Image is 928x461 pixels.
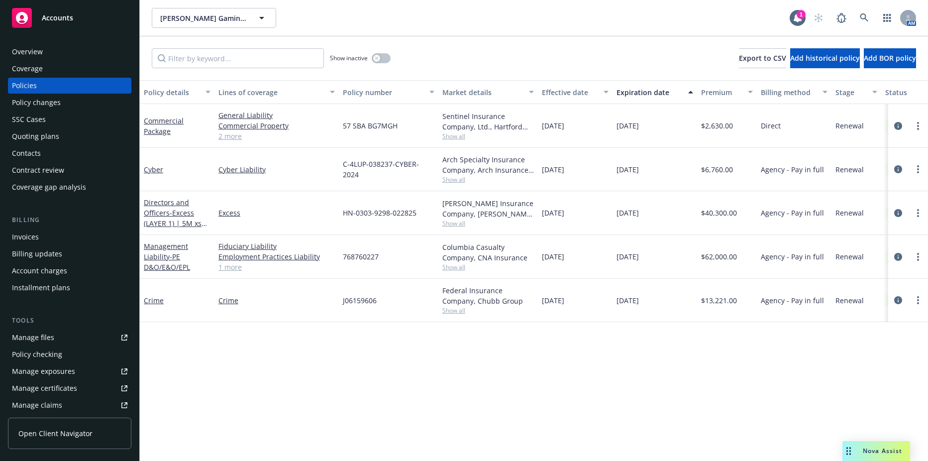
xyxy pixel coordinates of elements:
[854,8,874,28] a: Search
[343,120,398,131] span: 57 SBA BG7MGH
[8,380,131,396] a: Manage certificates
[809,8,828,28] a: Start snowing
[864,48,916,68] button: Add BOR policy
[8,78,131,94] a: Policies
[442,175,534,184] span: Show all
[892,251,904,263] a: circleInformation
[8,363,131,379] a: Manage exposures
[12,179,86,195] div: Coverage gap analysis
[8,397,131,413] a: Manage claims
[12,263,67,279] div: Account charges
[892,163,904,175] a: circleInformation
[617,251,639,262] span: [DATE]
[18,428,93,439] span: Open Client Navigator
[12,363,75,379] div: Manage exposures
[218,120,335,131] a: Commercial Property
[8,229,131,245] a: Invoices
[42,14,73,22] span: Accounts
[790,48,860,68] button: Add historical policy
[761,295,824,306] span: Agency - Pay in full
[8,4,131,32] a: Accounts
[12,229,39,245] div: Invoices
[701,208,737,218] span: $40,300.00
[8,316,131,326] div: Tools
[701,87,742,98] div: Premium
[343,208,416,218] span: HN-0303-9298-022825
[218,295,335,306] a: Crime
[790,53,860,63] span: Add historical policy
[912,294,924,306] a: more
[617,164,639,175] span: [DATE]
[542,295,564,306] span: [DATE]
[442,132,534,140] span: Show all
[8,95,131,111] a: Policy changes
[152,48,324,68] input: Filter by keyword...
[797,10,806,19] div: 1
[214,80,339,104] button: Lines of coverage
[12,162,64,178] div: Contract review
[12,128,59,144] div: Quoting plans
[8,246,131,262] a: Billing updates
[8,112,131,127] a: SSC Cases
[8,61,131,77] a: Coverage
[218,262,335,272] a: 1 more
[617,295,639,306] span: [DATE]
[761,208,824,218] span: Agency - Pay in full
[8,162,131,178] a: Contract review
[442,111,534,132] div: Sentinel Insurance Company, Ltd., Hartford Insurance Group
[835,164,864,175] span: Renewal
[218,131,335,141] a: 2 more
[701,120,733,131] span: $2,630.00
[542,164,564,175] span: [DATE]
[12,44,43,60] div: Overview
[12,95,61,111] div: Policy changes
[442,154,534,175] div: Arch Specialty Insurance Company, Arch Insurance Company, Coalition Insurance Solutions (MGA)
[442,263,534,271] span: Show all
[542,120,564,131] span: [DATE]
[144,87,200,98] div: Policy details
[12,246,62,262] div: Billing updates
[761,120,781,131] span: Direct
[343,251,379,262] span: 768760227
[218,208,335,218] a: Excess
[144,116,184,136] a: Commercial Package
[442,242,534,263] div: Columbia Casualty Company, CNA Insurance
[892,120,904,132] a: circleInformation
[739,53,786,63] span: Export to CSV
[442,198,534,219] div: [PERSON_NAME] Insurance Company, [PERSON_NAME] Insurance Group
[12,397,62,413] div: Manage claims
[442,285,534,306] div: Federal Insurance Company, Chubb Group
[761,164,824,175] span: Agency - Pay in full
[877,8,897,28] a: Switch app
[831,80,881,104] button: Stage
[8,263,131,279] a: Account charges
[343,87,423,98] div: Policy number
[343,159,434,180] span: C-4LUP-038237-CYBER-2024
[835,87,866,98] div: Stage
[912,207,924,219] a: more
[835,295,864,306] span: Renewal
[330,54,368,62] span: Show inactive
[835,251,864,262] span: Renewal
[8,128,131,144] a: Quoting plans
[542,251,564,262] span: [DATE]
[842,441,855,461] div: Drag to move
[701,295,737,306] span: $13,221.00
[617,120,639,131] span: [DATE]
[12,330,54,346] div: Manage files
[218,251,335,262] a: Employment Practices Liability
[8,215,131,225] div: Billing
[701,251,737,262] span: $62,000.00
[144,296,164,305] a: Crime
[892,207,904,219] a: circleInformation
[8,280,131,296] a: Installment plans
[12,112,46,127] div: SSC Cases
[218,241,335,251] a: Fiduciary Liability
[739,48,786,68] button: Export to CSV
[442,87,523,98] div: Market details
[892,294,904,306] a: circleInformation
[140,80,214,104] button: Policy details
[152,8,276,28] button: [PERSON_NAME] Gaming Partners, LP.
[8,330,131,346] a: Manage files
